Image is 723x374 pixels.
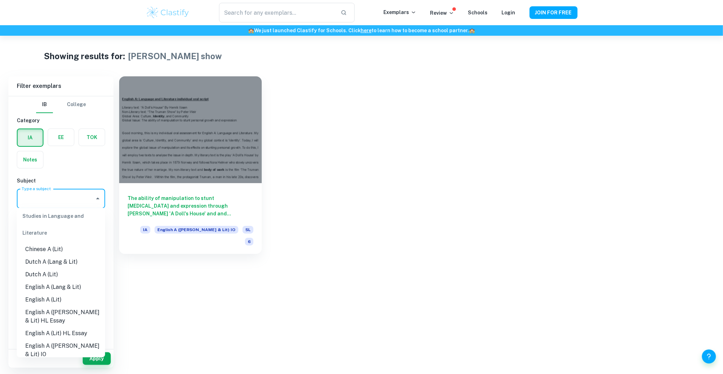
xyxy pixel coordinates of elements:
[17,293,105,306] li: English A (Lit)
[17,151,43,168] button: Notes
[17,281,105,293] li: English A (Lang & Lit)
[128,194,253,217] h6: The ability of manipulation to stunt [MEDICAL_DATA] and expression through [PERSON_NAME] 'A Doll'...
[469,28,475,33] span: 🏫
[248,28,254,33] span: 🏫
[128,50,222,62] h1: [PERSON_NAME] show
[17,177,105,185] h6: Subject
[79,129,105,146] button: TOK
[140,226,150,234] span: IA
[17,243,105,256] li: Chinese A (Lit)
[67,96,86,113] button: College
[17,268,105,281] li: Dutch A (Lit)
[36,96,53,113] button: IB
[36,96,86,113] div: Filter type choice
[48,129,74,146] button: EE
[243,226,253,234] span: SL
[468,10,488,15] a: Schools
[155,226,238,234] span: English A ([PERSON_NAME] & Lit) IO
[44,50,125,62] h1: Showing results for:
[83,352,111,365] button: Apply
[17,208,105,241] div: Studies in Language and Literature
[1,27,722,34] h6: We just launched Clastify for Schools. Click to learn how to become a school partner.
[384,8,416,16] p: Exemplars
[530,6,578,19] button: JOIN FOR FREE
[502,10,516,15] a: Login
[17,117,105,124] h6: Category
[361,28,371,33] a: here
[146,6,190,20] img: Clastify logo
[219,3,335,22] input: Search for any exemplars...
[93,194,103,203] button: Close
[702,349,716,363] button: Help and Feedback
[430,9,454,17] p: Review
[119,76,262,254] a: The ability of manipulation to stunt [MEDICAL_DATA] and expression through [PERSON_NAME] 'A Doll'...
[17,306,105,327] li: English A ([PERSON_NAME] & Lit) HL Essay
[18,129,43,146] button: IA
[17,256,105,268] li: Dutch A (Lang & Lit)
[245,238,253,245] span: 6
[22,186,51,192] label: Type a subject
[17,340,105,361] li: English A ([PERSON_NAME] & Lit) IO
[8,76,114,96] h6: Filter exemplars
[17,327,105,340] li: English A (Lit) HL Essay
